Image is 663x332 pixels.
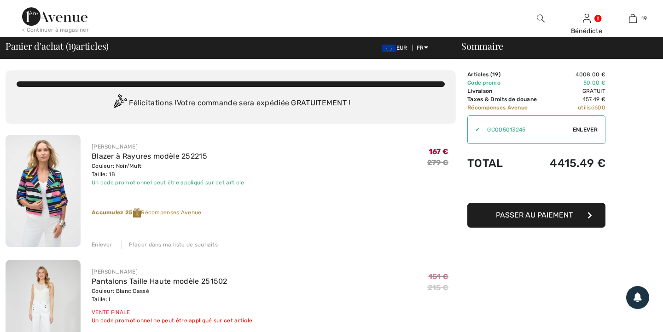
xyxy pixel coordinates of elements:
[468,126,480,134] div: ✔
[92,268,252,276] div: [PERSON_NAME]
[629,13,637,24] img: Mon panier
[6,135,81,247] img: Blazer à Rayures modèle 252215
[492,71,499,78] span: 19
[92,178,244,187] div: Un code promotionnel peut être appliqué sur cet article
[641,14,647,23] span: 19
[467,148,544,179] td: Total
[382,45,396,52] img: Euro
[583,13,591,24] img: Mes infos
[92,143,244,151] div: [PERSON_NAME]
[544,87,605,95] td: Gratuit
[92,152,207,160] a: Blazer à Rayures modèle 252215
[537,13,545,24] img: recherche
[68,39,76,51] span: 19
[428,283,449,292] s: 215 €
[417,45,428,51] span: FR
[467,79,544,87] td: Code promo
[544,79,605,87] td: -50.00 €
[544,95,605,103] td: 457.49 €
[22,7,87,26] img: 1ère Avenue
[92,209,141,216] strong: Accumulez 25
[573,126,598,134] span: Enlever
[467,203,605,228] button: Passer au paiement
[544,70,605,79] td: 4008.00 €
[544,148,605,179] td: 4415.49 €
[544,103,605,112] td: utilisé
[92,287,252,303] div: Couleur: Blanc Cassé Taille: L
[564,26,609,36] div: Bénédicte
[467,70,544,79] td: Articles ( )
[427,158,449,167] s: 279 €
[429,147,449,156] span: 167 €
[382,45,411,51] span: EUR
[467,95,544,103] td: Taxes & Droits de douane
[467,103,544,112] td: Récompenses Avenue
[6,41,109,51] span: Panier d'achat ( articles)
[92,316,252,325] div: Un code promotionnel ne peut être appliqué sur cet article
[467,87,544,95] td: Livraison
[496,211,573,219] span: Passer au paiement
[92,308,252,316] div: Vente finale
[121,240,218,249] div: Placer dans ma liste de souhaits
[92,240,112,249] div: Enlever
[110,94,129,113] img: Congratulation2.svg
[467,179,605,200] iframe: PayPal
[429,272,449,281] span: 151 €
[594,104,605,111] span: 600
[450,41,657,51] div: Sommaire
[92,277,227,286] a: Pantalons Taille Haute modèle 251502
[92,162,244,178] div: Couleur: Noir/Multi Taille: 18
[610,13,655,24] a: 19
[92,208,456,218] div: Récompenses Avenue
[133,208,141,218] img: Reward-Logo.svg
[17,94,445,113] div: Félicitations ! Votre commande sera expédiée GRATUITEMENT !
[583,14,591,23] a: Se connecter
[22,26,89,34] div: < Continuer à magasiner
[480,116,573,143] input: Code promo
